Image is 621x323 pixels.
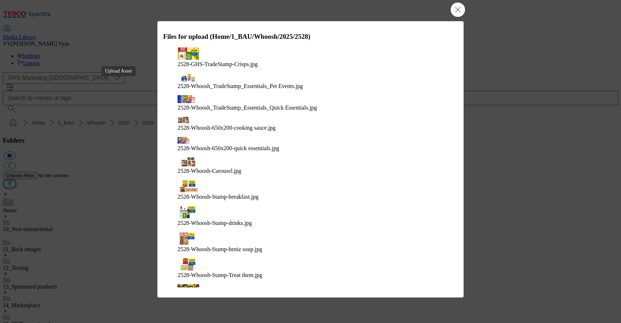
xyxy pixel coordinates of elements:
img: preview [178,47,199,60]
figcaption: 2528-Whoosh-Stamp-Treat them.jpg [178,272,443,278]
figcaption: 2528-Whoosh-Stamp-breakfast.jpg [178,194,443,200]
img: preview [178,258,199,271]
img: preview [178,137,199,143]
img: preview [178,95,199,103]
figcaption: 2528-GHS-TradeStamp-Crisps.jpg [178,61,443,68]
figcaption: 2528-Whoosh_TradeStamp_Essentials_Pet Events.jpg [178,83,443,89]
img: preview [178,157,199,166]
div: Modal [157,21,464,297]
button: Close Modal [451,3,465,17]
img: preview [178,73,199,81]
figcaption: 2528-Whoosh-Stamp-heniz soup.jpg [178,246,443,253]
figcaption: 2528-Whoosh-650x200-cooking sauce.jpg [178,125,443,131]
img: preview [178,206,199,218]
img: preview [178,117,199,123]
figcaption: 2528-Whoosh-650x200-quick essentials.jpg [178,145,443,152]
img: preview [178,232,199,245]
img: preview [178,180,199,193]
figcaption: 2528-Whoosh-Stamp-drinks.jpg [178,220,443,226]
h3: Files for upload (Home/1_BAU/Whoosh/2025/2528) [163,33,458,41]
figcaption: 2528-Whoosh_TradeStamp_Essentials_Quick Essentials.jpg [178,105,443,111]
figcaption: 2528-Whoosh-Carousel.jpg [178,168,443,174]
img: preview [178,284,199,297]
